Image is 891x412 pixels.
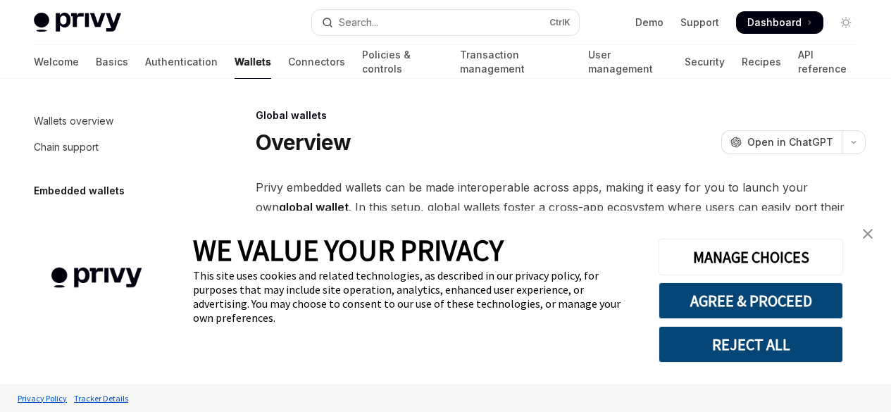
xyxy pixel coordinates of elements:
[145,45,218,79] a: Authentication
[736,11,823,34] a: Dashboard
[854,220,882,248] a: close banner
[721,130,842,154] button: Open in ChatGPT
[680,15,719,30] a: Support
[362,45,443,79] a: Policies & controls
[747,135,833,149] span: Open in ChatGPT
[23,108,203,134] a: Wallets overview
[256,130,351,155] h1: Overview
[256,177,866,237] span: Privy embedded wallets can be made interoperable across apps, making it easy for you to launch yo...
[659,326,843,363] button: REJECT ALL
[863,229,873,239] img: close banner
[339,14,378,31] div: Search...
[588,45,668,79] a: User management
[659,239,843,275] button: MANAGE CHOICES
[21,247,172,308] img: company logo
[742,45,781,79] a: Recipes
[70,386,132,411] a: Tracker Details
[685,45,725,79] a: Security
[34,45,79,79] a: Welcome
[288,45,345,79] a: Connectors
[96,45,128,79] a: Basics
[34,139,99,156] div: Chain support
[14,386,70,411] a: Privacy Policy
[34,182,125,199] h5: Embedded wallets
[256,108,866,123] div: Global wallets
[798,45,857,79] a: API reference
[23,206,203,232] button: Toggle Create a wallet section
[193,268,637,325] div: This site uses cookies and related technologies, as described in our privacy policy, for purposes...
[747,15,802,30] span: Dashboard
[23,135,203,160] a: Chain support
[312,10,579,35] button: Open search
[235,45,271,79] a: Wallets
[34,113,113,130] div: Wallets overview
[34,13,121,32] img: light logo
[549,17,571,28] span: Ctrl K
[635,15,663,30] a: Demo
[659,282,843,319] button: AGREE & PROCEED
[193,232,504,268] span: WE VALUE YOUR PRIVACY
[460,45,572,79] a: Transaction management
[835,11,857,34] button: Toggle dark mode
[279,200,349,214] strong: global wallet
